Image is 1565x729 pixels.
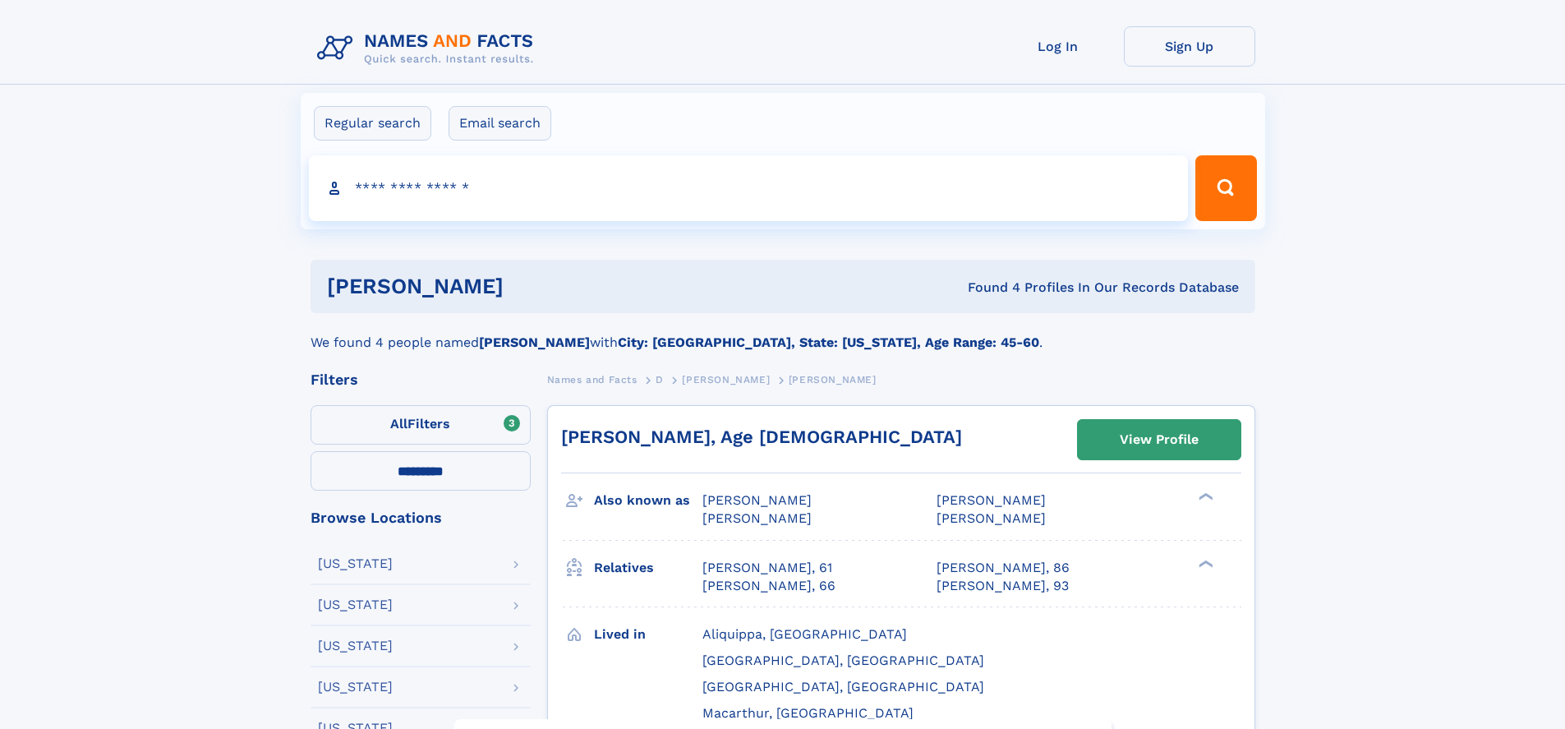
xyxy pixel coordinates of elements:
[656,369,664,390] a: D
[702,559,832,577] a: [PERSON_NAME], 61
[311,372,531,387] div: Filters
[311,26,547,71] img: Logo Names and Facts
[1195,155,1256,221] button: Search Button
[992,26,1124,67] a: Log In
[1120,421,1199,459] div: View Profile
[702,577,835,595] a: [PERSON_NAME], 66
[937,577,1069,595] a: [PERSON_NAME], 93
[594,621,702,648] h3: Lived in
[1194,491,1214,502] div: ❯
[702,705,914,721] span: Macarthur, [GEOGRAPHIC_DATA]
[937,492,1046,508] span: [PERSON_NAME]
[449,106,551,141] label: Email search
[618,335,1039,350] b: City: [GEOGRAPHIC_DATA], State: [US_STATE], Age Range: 45-60
[479,335,590,350] b: [PERSON_NAME]
[311,510,531,525] div: Browse Locations
[594,554,702,582] h3: Relatives
[314,106,431,141] label: Regular search
[561,427,962,447] a: [PERSON_NAME], Age [DEMOGRAPHIC_DATA]
[702,510,812,526] span: [PERSON_NAME]
[735,279,1239,297] div: Found 4 Profiles In Our Records Database
[702,679,984,694] span: [GEOGRAPHIC_DATA], [GEOGRAPHIC_DATA]
[547,369,638,390] a: Names and Facts
[702,626,907,642] span: Aliquippa, [GEOGRAPHIC_DATA]
[1124,26,1255,67] a: Sign Up
[937,510,1046,526] span: [PERSON_NAME]
[682,369,770,390] a: [PERSON_NAME]
[702,653,984,668] span: [GEOGRAPHIC_DATA], [GEOGRAPHIC_DATA]
[390,416,407,431] span: All
[318,639,393,653] div: [US_STATE]
[1078,420,1240,459] a: View Profile
[656,374,664,385] span: D
[311,405,531,445] label: Filters
[682,374,770,385] span: [PERSON_NAME]
[937,559,1070,577] a: [PERSON_NAME], 86
[311,313,1255,353] div: We found 4 people named with .
[789,374,877,385] span: [PERSON_NAME]
[318,681,393,694] div: [US_STATE]
[318,598,393,611] div: [US_STATE]
[1194,558,1214,569] div: ❯
[309,155,1189,221] input: search input
[327,276,736,297] h1: [PERSON_NAME]
[318,557,393,570] div: [US_STATE]
[594,487,702,514] h3: Also known as
[702,492,812,508] span: [PERSON_NAME]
